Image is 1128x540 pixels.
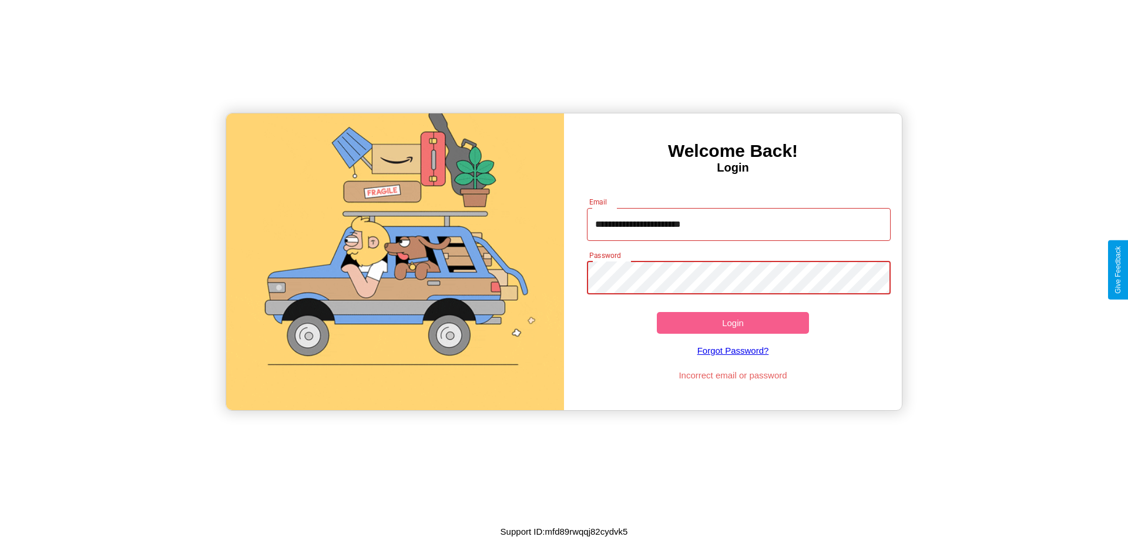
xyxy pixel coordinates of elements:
img: gif [226,113,564,410]
label: Email [589,197,607,207]
a: Forgot Password? [581,334,885,367]
div: Give Feedback [1114,246,1122,294]
label: Password [589,250,620,260]
h4: Login [564,161,902,175]
button: Login [657,312,809,334]
p: Incorrect email or password [581,367,885,383]
p: Support ID: mfd89rwqqj82cydvk5 [501,524,628,539]
h3: Welcome Back! [564,141,902,161]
